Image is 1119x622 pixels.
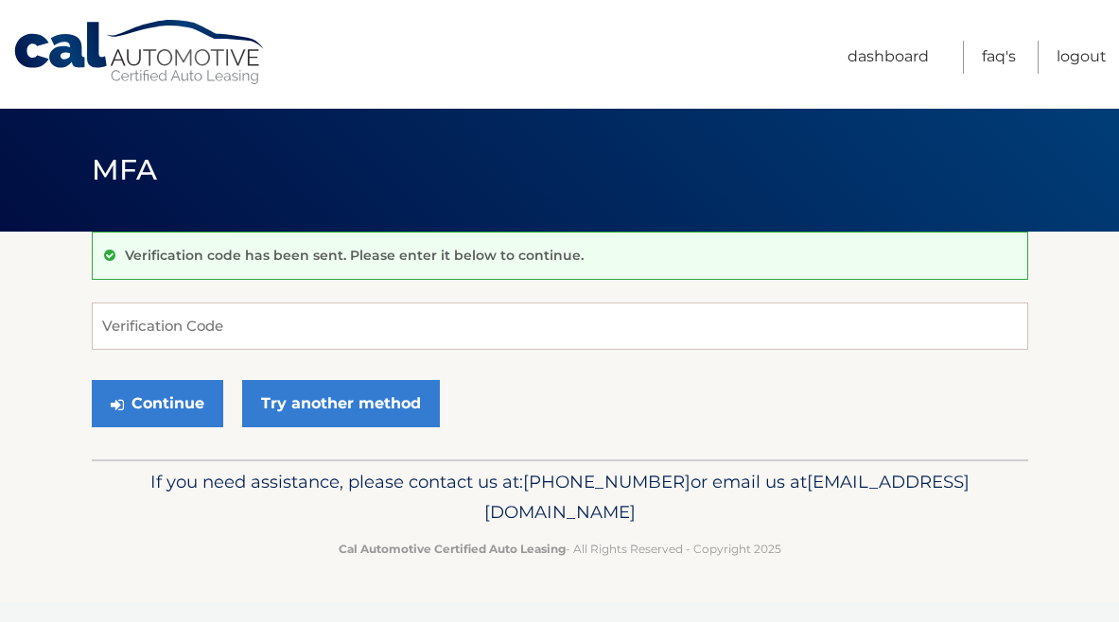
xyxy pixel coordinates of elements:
[92,380,223,427] button: Continue
[1057,41,1107,74] a: Logout
[12,19,268,86] a: Cal Automotive
[92,152,158,187] span: MFA
[339,542,566,556] strong: Cal Automotive Certified Auto Leasing
[982,41,1016,74] a: FAQ's
[848,41,929,74] a: Dashboard
[92,302,1028,350] input: Verification Code
[104,467,1016,527] p: If you need assistance, please contact us at: or email us at
[242,380,440,427] a: Try another method
[523,471,691,492] span: [PHONE_NUMBER]
[125,247,584,264] p: Verification code has been sent. Please enter it below to continue.
[484,471,970,523] span: [EMAIL_ADDRESS][DOMAIN_NAME]
[104,539,1016,559] p: - All Rights Reserved - Copyright 2025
